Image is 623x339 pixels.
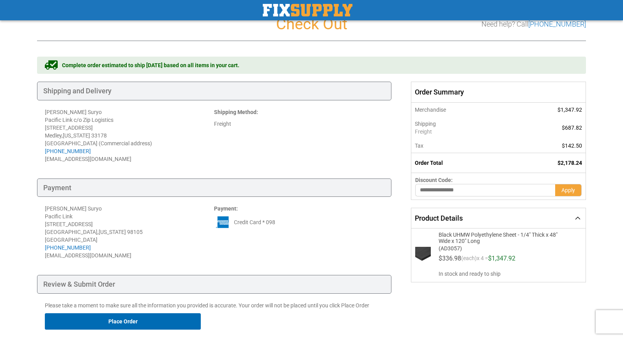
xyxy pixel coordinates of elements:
[562,125,582,131] span: $687.82
[415,177,453,183] span: Discount Code:
[62,61,239,69] span: Complete order estimated to ship [DATE] based on all items in your cart.
[214,216,232,228] img: ae.png
[37,275,391,294] div: Review & Submit Order
[561,187,575,193] span: Apply
[481,20,586,28] h3: Need help? Call
[214,109,257,115] span: Shipping Method
[411,139,506,153] th: Tax
[439,232,570,244] span: Black UHMW Polyethylene Sheet - 1/4" Thick x 48" Wide x 120" Long
[415,128,503,136] span: Freight
[45,205,214,252] div: [PERSON_NAME] Suryo Pacific Link [STREET_ADDRESS] [GEOGRAPHIC_DATA] , 98105 [GEOGRAPHIC_DATA]
[415,121,436,127] span: Shipping
[439,255,461,262] span: $336.98
[415,214,463,222] span: Product Details
[439,270,579,278] span: In stock and ready to ship
[214,205,238,212] strong: :
[63,132,90,139] span: [US_STATE]
[488,255,515,262] span: $1,347.92
[439,244,570,252] span: (AD3057)
[45,313,201,330] button: Place Order
[37,178,391,197] div: Payment
[263,4,352,16] a: store logo
[45,302,384,309] p: Please take a moment to make sure all the information you provided is accurate. Your order will n...
[558,107,582,113] span: $1,347.92
[562,143,582,149] span: $142.50
[415,247,431,262] img: Black UHMW Polyethylene Sheet - 1/4" Thick x 48" Wide x 120" Long
[45,148,91,154] a: [PHONE_NUMBER]
[214,120,383,128] div: Freight
[555,184,582,196] button: Apply
[214,205,236,212] span: Payment
[45,108,214,163] address: [PERSON_NAME] Suryo Pacific Link c/o Zip Logistics [STREET_ADDRESS] Medley , 33178 [GEOGRAPHIC_DA...
[528,20,586,28] a: [PHONE_NUMBER]
[411,82,586,103] span: Order Summary
[477,255,488,265] span: x 4 =
[214,216,383,228] div: Credit Card * 098
[99,229,126,235] span: [US_STATE]
[45,252,131,259] span: [EMAIL_ADDRESS][DOMAIN_NAME]
[45,244,91,251] a: [PHONE_NUMBER]
[415,160,443,166] strong: Order Total
[37,82,391,100] div: Shipping and Delivery
[214,109,258,115] strong: :
[37,16,586,33] h1: Check Out
[558,160,582,166] span: $2,178.24
[45,156,131,162] span: [EMAIL_ADDRESS][DOMAIN_NAME]
[461,255,477,265] span: (each)
[411,103,506,117] th: Merchandise
[263,4,352,16] img: Fix Industrial Supply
